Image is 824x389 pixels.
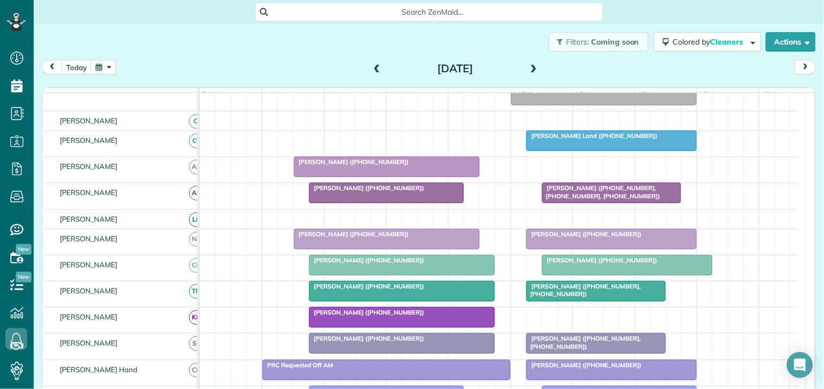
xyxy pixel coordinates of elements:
span: [DATE] Off PM [511,86,558,94]
span: [PERSON_NAME] ([PHONE_NUMBER]) [309,184,425,192]
span: SC [189,336,204,351]
span: [PERSON_NAME] [58,136,120,145]
span: [PERSON_NAME] Hand [58,365,140,374]
span: 12pm [511,90,534,99]
span: [PERSON_NAME] ([PHONE_NUMBER], [PHONE_NUMBER]) [526,335,641,350]
span: [PERSON_NAME] [58,260,120,269]
span: [PERSON_NAME] [58,338,120,347]
span: [PERSON_NAME] ([PHONE_NUMBER], [PHONE_NUMBER], [PHONE_NUMBER]) [542,184,661,199]
span: 7am [200,90,220,99]
span: Colored by [673,37,747,47]
span: New [16,272,32,283]
span: [PERSON_NAME] [58,188,120,197]
span: CJ [189,114,204,129]
span: [PERSON_NAME] [58,116,120,125]
span: [PERSON_NAME] [58,234,120,243]
span: [PERSON_NAME] ([PHONE_NUMBER]) [309,256,425,264]
span: [PERSON_NAME] ([PHONE_NUMBER], [PHONE_NUMBER]) [526,283,641,298]
span: [PERSON_NAME] ([PHONE_NUMBER]) [293,158,410,166]
span: [PERSON_NAME] [58,162,120,171]
span: 3pm [697,90,716,99]
div: Open Intercom Messenger [787,352,813,378]
button: today [61,60,92,74]
span: New [16,244,32,255]
span: PRC Requested Off AM [262,361,334,369]
span: 4pm [760,90,779,99]
span: 11am [449,90,473,99]
span: [PERSON_NAME] ([PHONE_NUMBER]) [293,230,410,238]
button: next [795,60,816,74]
button: Actions [766,32,816,52]
button: prev [42,60,62,74]
span: [PERSON_NAME] [58,215,120,223]
h2: [DATE] [387,62,523,74]
span: 9am [325,90,345,99]
span: 1pm [573,90,592,99]
button: Colored byCleaners [654,32,762,52]
span: [PERSON_NAME] ([PHONE_NUMBER]) [309,309,425,316]
span: [PERSON_NAME] [58,312,120,321]
span: ND [189,232,204,247]
span: 8am [262,90,282,99]
span: [PERSON_NAME] ([PHONE_NUMBER]) [309,283,425,290]
span: CM [189,258,204,273]
span: TM [189,284,204,299]
span: Cleaners [710,37,745,47]
span: LH [189,212,204,227]
span: 10am [387,90,411,99]
span: Coming soon [591,37,640,47]
span: [PERSON_NAME] [58,286,120,295]
span: [PERSON_NAME] ([PHONE_NUMBER]) [526,230,642,238]
span: 2pm [636,90,655,99]
span: CH [189,363,204,378]
span: [PERSON_NAME] ([PHONE_NUMBER]) [309,335,425,342]
span: Filters: [567,37,589,47]
span: CT [189,134,204,148]
span: [PERSON_NAME] ([PHONE_NUMBER]) [526,361,642,369]
span: AH [189,160,204,174]
span: [PERSON_NAME] ([PHONE_NUMBER]) [542,256,658,264]
span: [PERSON_NAME] Land ([PHONE_NUMBER]) [526,132,658,140]
span: AR [189,186,204,200]
span: KD [189,310,204,325]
